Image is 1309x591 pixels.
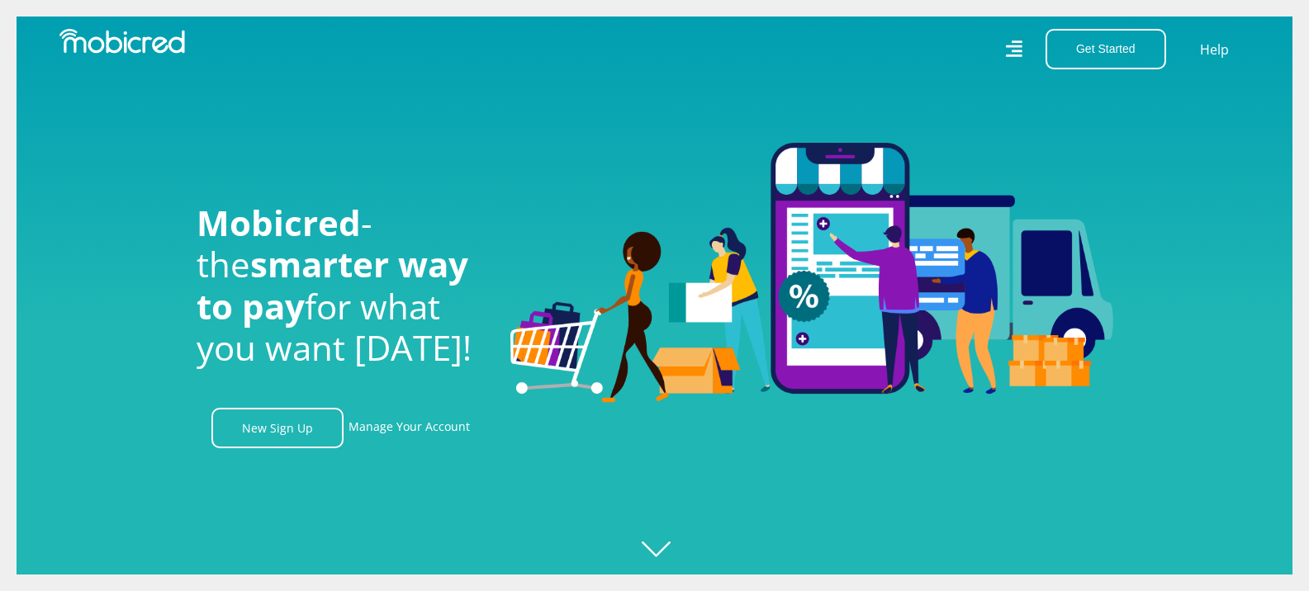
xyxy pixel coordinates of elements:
[1199,39,1230,60] a: Help
[1046,29,1166,69] button: Get Started
[197,240,468,329] span: smarter way to pay
[510,143,1113,404] img: Welcome to Mobicred
[197,202,486,369] h1: - the for what you want [DATE]!
[211,408,344,448] a: New Sign Up
[197,199,361,246] span: Mobicred
[349,408,470,448] a: Manage Your Account
[59,29,185,54] img: Mobicred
